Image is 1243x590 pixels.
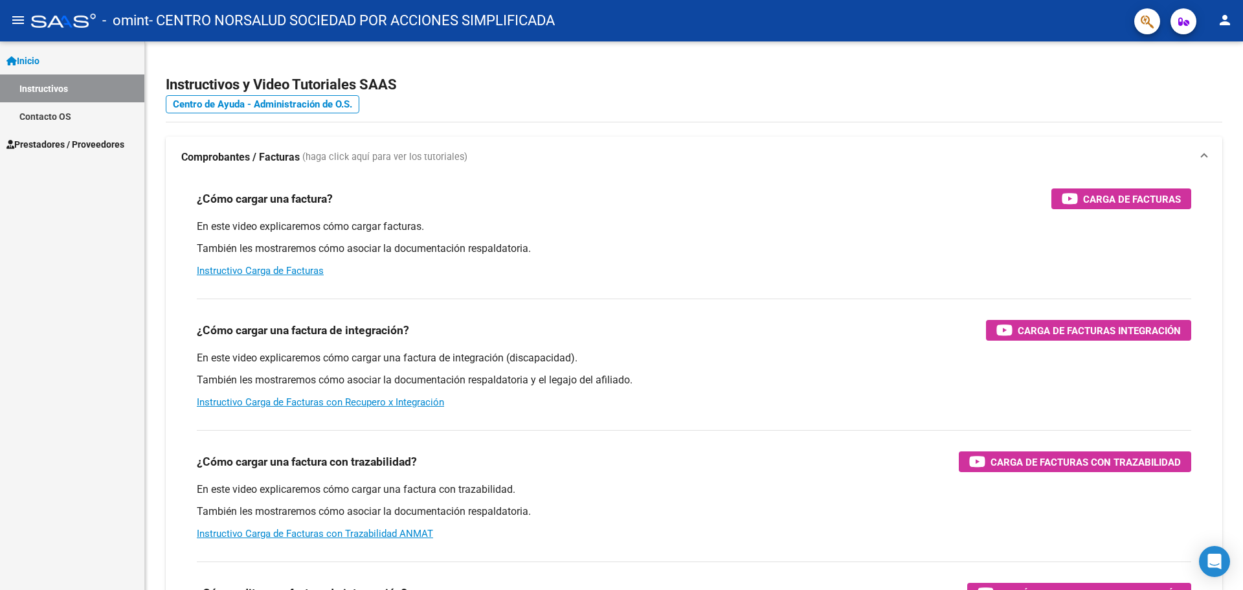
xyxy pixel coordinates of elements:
[1083,191,1181,207] span: Carga de Facturas
[302,150,467,165] span: (haga click aquí para ver los tutoriales)
[197,265,324,277] a: Instructivo Carga de Facturas
[1051,188,1191,209] button: Carga de Facturas
[986,320,1191,341] button: Carga de Facturas Integración
[197,396,444,408] a: Instructivo Carga de Facturas con Recupero x Integración
[166,73,1222,97] h2: Instructivos y Video Tutoriales SAAS
[6,137,124,152] span: Prestadores / Proveedores
[1018,323,1181,339] span: Carga de Facturas Integración
[991,454,1181,470] span: Carga de Facturas con Trazabilidad
[197,242,1191,256] p: También les mostraremos cómo asociar la documentación respaldatoria.
[166,95,359,113] a: Centro de Ayuda - Administración de O.S.
[102,6,149,35] span: - omint
[197,321,409,339] h3: ¿Cómo cargar una factura de integración?
[197,220,1191,234] p: En este video explicaremos cómo cargar facturas.
[197,351,1191,365] p: En este video explicaremos cómo cargar una factura de integración (discapacidad).
[959,451,1191,472] button: Carga de Facturas con Trazabilidad
[10,12,26,28] mat-icon: menu
[197,528,433,539] a: Instructivo Carga de Facturas con Trazabilidad ANMAT
[149,6,555,35] span: - CENTRO NORSALUD SOCIEDAD POR ACCIONES SIMPLIFICADA
[197,373,1191,387] p: También les mostraremos cómo asociar la documentación respaldatoria y el legajo del afiliado.
[1217,12,1233,28] mat-icon: person
[6,54,39,68] span: Inicio
[181,150,300,165] strong: Comprobantes / Facturas
[197,453,417,471] h3: ¿Cómo cargar una factura con trazabilidad?
[197,505,1191,519] p: También les mostraremos cómo asociar la documentación respaldatoria.
[197,482,1191,497] p: En este video explicaremos cómo cargar una factura con trazabilidad.
[1199,546,1230,577] div: Open Intercom Messenger
[166,137,1222,178] mat-expansion-panel-header: Comprobantes / Facturas (haga click aquí para ver los tutoriales)
[197,190,333,208] h3: ¿Cómo cargar una factura?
